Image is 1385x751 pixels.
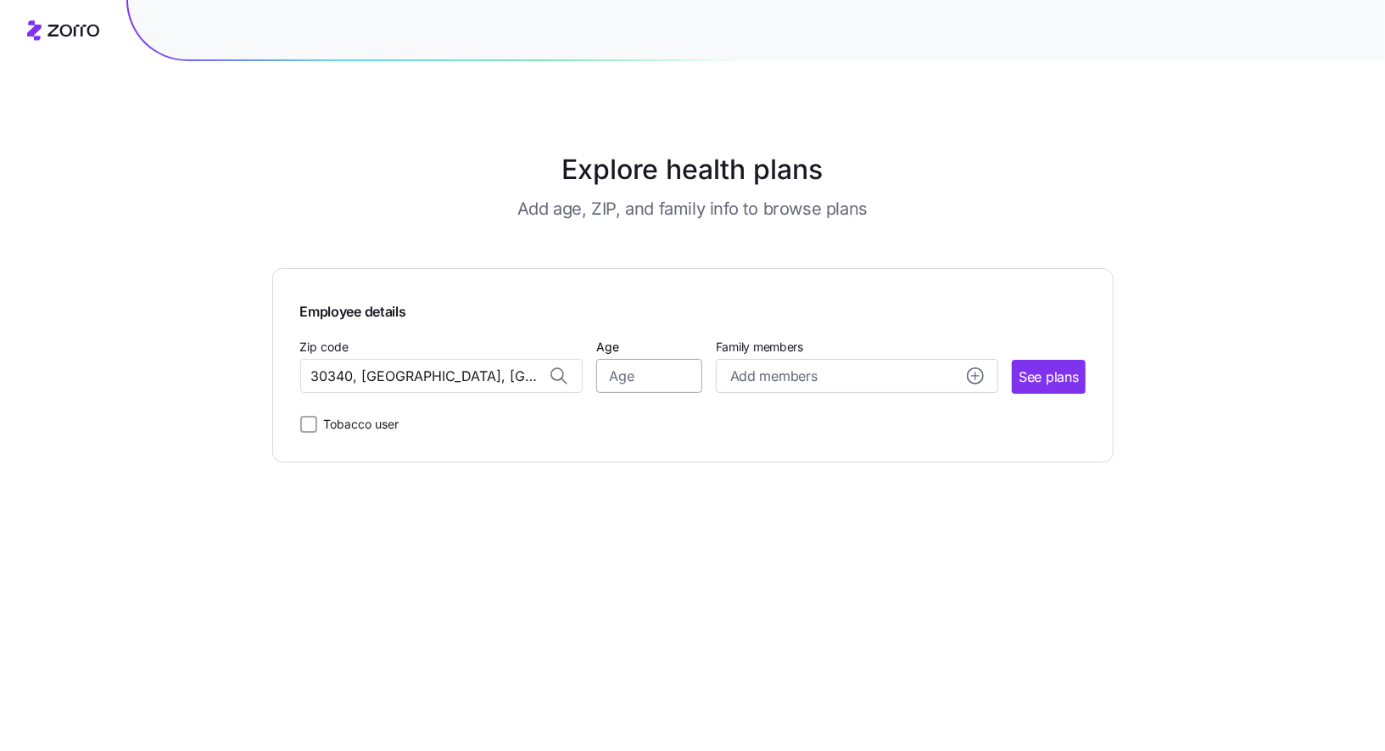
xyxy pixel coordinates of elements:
input: Zip code [300,359,583,393]
button: Add membersadd icon [716,359,998,393]
span: Family members [716,339,998,356]
span: See plans [1019,367,1078,388]
span: Employee details [300,296,406,322]
input: Age [596,359,702,393]
h1: Explore health plans [314,149,1071,190]
svg: add icon [967,367,984,384]
button: See plans [1012,360,1085,394]
label: Zip code [300,338,349,356]
label: Age [596,338,619,356]
label: Tobacco user [317,414,399,434]
span: Add members [730,366,817,387]
h3: Add age, ZIP, and family info to browse plans [517,197,868,221]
